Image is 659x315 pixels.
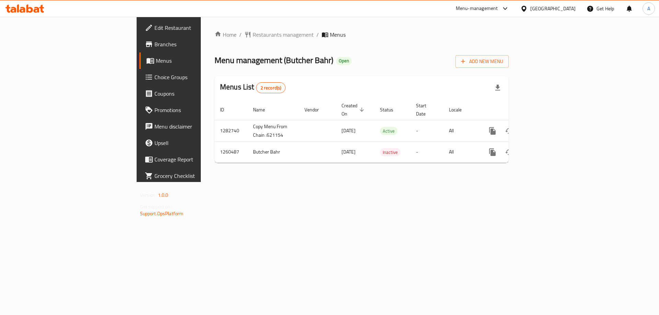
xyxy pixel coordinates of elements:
[253,106,274,114] span: Name
[215,52,333,68] span: Menu management ( Butcher Bahr )
[380,127,397,135] span: Active
[336,58,352,64] span: Open
[158,191,169,199] span: 1.0.0
[304,106,328,114] span: Vendor
[139,69,247,85] a: Choice Groups
[154,89,241,98] span: Coupons
[256,85,286,91] span: 2 record(s)
[342,147,356,156] span: [DATE]
[139,135,247,151] a: Upsell
[484,123,501,139] button: more
[139,118,247,135] a: Menu disclaimer
[380,148,401,156] div: Inactive
[139,20,247,36] a: Edit Restaurant
[247,142,299,162] td: Butcher Bahr
[139,168,247,184] a: Grocery Checklist
[501,144,517,160] button: Change Status
[316,31,319,39] li: /
[154,172,241,180] span: Grocery Checklist
[154,139,241,147] span: Upsell
[154,106,241,114] span: Promotions
[330,31,346,39] span: Menus
[479,99,556,120] th: Actions
[244,31,314,39] a: Restaurants management
[154,24,241,32] span: Edit Restaurant
[530,5,576,12] div: [GEOGRAPHIC_DATA]
[449,106,471,114] span: Locale
[220,106,233,114] span: ID
[253,31,314,39] span: Restaurants management
[139,52,247,69] a: Menus
[247,120,299,142] td: Copy Menu From Chain :621154
[139,85,247,102] a: Coupons
[140,191,157,199] span: Version:
[489,80,506,96] div: Export file
[139,36,247,52] a: Branches
[215,31,509,39] nav: breadcrumb
[256,82,286,93] div: Total records count
[140,209,184,218] a: Support.OpsPlatform
[456,4,498,13] div: Menu-management
[139,151,247,168] a: Coverage Report
[156,57,241,65] span: Menus
[154,73,241,81] span: Choice Groups
[443,120,479,142] td: All
[140,202,172,211] span: Get support on:
[411,142,443,162] td: -
[342,101,366,118] span: Created On
[220,82,286,93] h2: Menus List
[380,106,402,114] span: Status
[411,120,443,142] td: -
[215,99,556,163] table: enhanced table
[380,148,401,156] span: Inactive
[154,122,241,131] span: Menu disclaimer
[336,57,352,65] div: Open
[647,5,650,12] span: A
[139,102,247,118] a: Promotions
[154,155,241,163] span: Coverage Report
[461,57,503,66] span: Add New Menu
[484,144,501,160] button: more
[154,40,241,48] span: Branches
[416,101,435,118] span: Start Date
[455,55,509,68] button: Add New Menu
[342,126,356,135] span: [DATE]
[443,142,479,162] td: All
